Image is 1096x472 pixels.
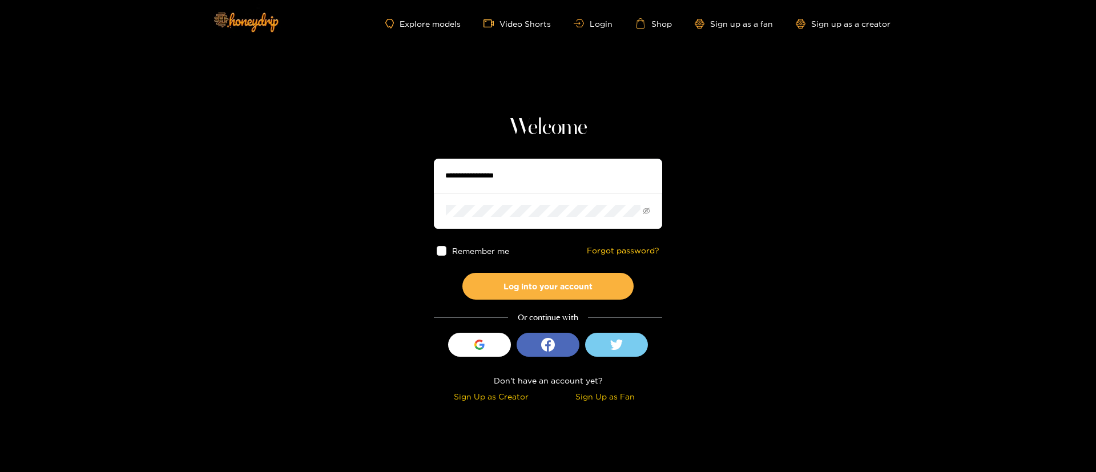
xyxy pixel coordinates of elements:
[483,18,499,29] span: video-camera
[452,247,509,255] span: Remember me
[462,273,634,300] button: Log into your account
[385,19,461,29] a: Explore models
[434,114,662,142] h1: Welcome
[434,374,662,387] div: Don't have an account yet?
[695,19,773,29] a: Sign up as a fan
[437,390,545,403] div: Sign Up as Creator
[574,19,613,28] a: Login
[434,311,662,324] div: Or continue with
[551,390,659,403] div: Sign Up as Fan
[635,18,672,29] a: Shop
[483,18,551,29] a: Video Shorts
[587,246,659,256] a: Forgot password?
[796,19,890,29] a: Sign up as a creator
[643,207,650,215] span: eye-invisible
